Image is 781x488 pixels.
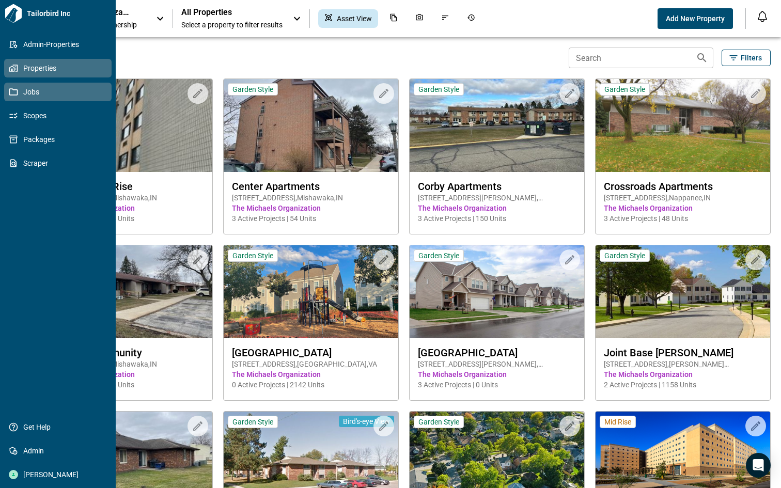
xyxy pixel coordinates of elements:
span: Asset View [337,13,372,24]
span: [STREET_ADDRESS] , Mishawaka , IN [46,359,204,369]
span: Get Help [18,422,102,432]
span: Joint Base [PERSON_NAME] [604,347,762,359]
span: 3 Active Projects | 0 Units [418,380,576,390]
span: Garden Style [232,251,273,260]
span: Garden Style [232,417,273,427]
span: Garden Style [604,85,645,94]
div: Documents [383,9,404,28]
span: 0 Active Projects | 2142 Units [232,380,390,390]
span: Select a property to filter results [181,20,283,30]
a: Admin [4,442,112,460]
span: Admin [18,446,102,456]
span: [GEOGRAPHIC_DATA] [232,347,390,359]
span: Scopes [18,111,102,121]
span: [STREET_ADDRESS] , Mishawaka , IN [232,193,390,203]
img: property-asset [38,245,212,338]
span: Properties [18,63,102,73]
span: Garden Style [418,251,459,260]
span: The Michaels Organization [604,369,762,380]
span: All Properties [181,7,283,18]
span: The Michaels Organization [46,369,204,380]
span: Eastgate Community [46,347,204,359]
span: Filters [741,53,762,63]
span: Jobs [18,87,102,97]
span: Garden Style [604,251,645,260]
span: The Michaels Organization [232,369,390,380]
div: Issues & Info [435,9,456,28]
span: Bird's-eye View [343,417,390,426]
img: property-asset [224,245,398,338]
span: [STREET_ADDRESS][PERSON_NAME] , [GEOGRAPHIC_DATA] , KS [418,359,576,369]
span: 24 Properties [37,53,565,63]
span: Packages [18,134,102,145]
span: The Michaels Organization [232,203,390,213]
a: Admin-Properties [4,35,112,54]
img: property-asset [596,79,770,172]
span: [STREET_ADDRESS] , Nappanee , IN [604,193,762,203]
span: Corby Apartments [418,180,576,193]
span: [STREET_ADDRESS] , [GEOGRAPHIC_DATA] , VA [232,359,390,369]
span: Crossroads Apartments [604,180,762,193]
span: 3 Active Projects | 150 Units [418,213,576,224]
span: Admin-Properties [18,39,102,50]
span: [STREET_ADDRESS] , [PERSON_NAME][GEOGRAPHIC_DATA] , MD [604,359,762,369]
span: 100 Center Hi-Rise [46,180,204,193]
button: Search properties [692,48,712,68]
span: The Michaels Organization [418,369,576,380]
a: Jobs [4,83,112,101]
span: 3 Active Projects | 48 Units [604,213,762,224]
span: Scraper [18,158,102,168]
span: The Michaels Organization [418,203,576,213]
span: 17 Active Projects | 96 Units [46,380,204,390]
span: The Michaels Organization [604,203,762,213]
button: Add New Property [658,8,733,29]
div: Photos [409,9,430,28]
span: 4 Active Projects | 104 Units [46,213,204,224]
span: Center Apartments [232,180,390,193]
span: Tailorbird Inc [23,8,112,19]
button: Open notification feed [754,8,771,25]
img: property-asset [38,79,212,172]
span: [STREET_ADDRESS] , Mishawaka , IN [46,193,204,203]
a: Packages [4,130,112,149]
img: property-asset [224,79,398,172]
img: property-asset [410,245,584,338]
img: property-asset [596,245,770,338]
span: Garden Style [232,85,273,94]
div: Job History [461,9,481,28]
div: Open Intercom Messenger [746,453,771,478]
span: [STREET_ADDRESS][PERSON_NAME] , [GEOGRAPHIC_DATA] , IN [418,193,576,203]
span: [GEOGRAPHIC_DATA] [418,347,576,359]
span: [PERSON_NAME] [18,469,102,480]
span: Mid Rise [604,417,631,427]
a: Scopes [4,106,112,125]
span: Add New Property [666,13,725,24]
span: Garden Style [418,417,459,427]
span: The Michaels Organization [46,203,204,213]
span: 2 Active Projects | 1158 Units [604,380,762,390]
a: Scraper [4,154,112,172]
a: Properties [4,59,112,77]
span: 3 Active Projects | 54 Units [232,213,390,224]
div: Asset View [318,9,378,28]
img: property-asset [410,79,584,172]
button: Filters [722,50,771,66]
span: Garden Style [418,85,459,94]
